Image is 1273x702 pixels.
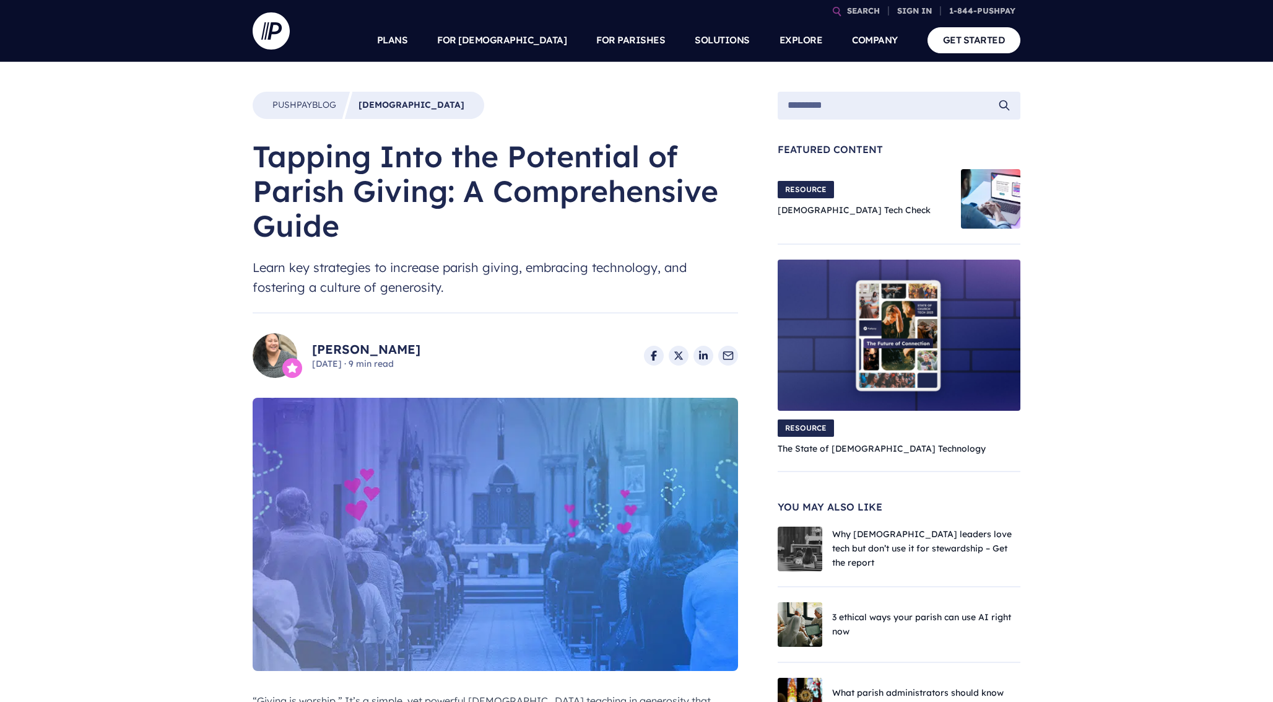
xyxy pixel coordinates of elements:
[693,346,713,366] a: Share on LinkedIn
[272,99,336,112] a: PushpayBlog
[832,529,1012,568] a: Why [DEMOGRAPHIC_DATA] leaders love tech but don’t use it for stewardship – Get the report
[778,204,931,216] a: [DEMOGRAPHIC_DATA] Tech Check
[778,419,834,437] span: RESOURCE
[778,144,1020,154] span: Featured Content
[596,19,665,62] a: FOR PARISHES
[669,346,689,366] a: Share on X
[778,443,986,454] a: The State of [DEMOGRAPHIC_DATA] Technology
[778,181,834,198] span: RESOURCE
[644,346,664,366] a: Share on Facebook
[852,19,898,62] a: COMPANY
[312,341,420,358] a: [PERSON_NAME]
[253,398,738,671] img: A Comprehensive Guide to Parish Giving
[344,358,346,369] span: ·
[272,99,312,110] span: Pushpay
[961,169,1020,229] img: Church Tech Check Blog Hero Image
[695,19,750,62] a: SOLUTIONS
[778,502,1020,512] span: You May Also Like
[928,27,1021,53] a: GET STARTED
[832,612,1011,637] a: 3 ethical ways your parish can use AI right now
[358,99,464,112] a: [DEMOGRAPHIC_DATA]
[437,19,567,62] a: FOR [DEMOGRAPHIC_DATA]
[253,139,738,243] h1: Tapping Into the Potential of Parish Giving: A Comprehensive Guide
[780,19,823,62] a: EXPLORE
[253,258,738,297] span: Learn key strategies to increase parish giving, embracing technology, and fostering a culture of ...
[377,19,408,62] a: PLANS
[253,333,297,378] img: Malie Hudson
[718,346,738,366] a: Share via Email
[312,358,420,371] span: [DATE] 9 min read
